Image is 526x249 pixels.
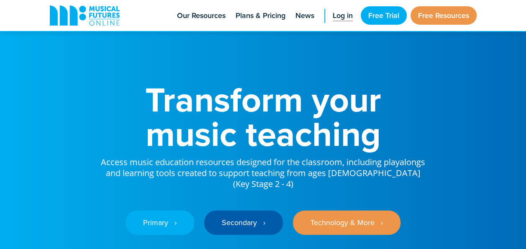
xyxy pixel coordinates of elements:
[295,10,314,21] span: News
[361,6,407,25] a: Free Trial
[100,82,426,151] h1: Transform your music teaching
[293,210,400,235] a: Technology & More ‎‏‏‎ ‎ ›
[333,10,353,21] span: Log in
[204,210,283,235] a: Secondary ‎‏‏‎ ‎ ›
[177,10,226,21] span: Our Resources
[411,6,477,25] a: Free Resources
[126,210,194,235] a: Primary ‎‏‏‎ ‎ ›
[236,10,285,21] span: Plans & Pricing
[100,151,426,189] p: Access music education resources designed for the classroom, including playalongs and learning to...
